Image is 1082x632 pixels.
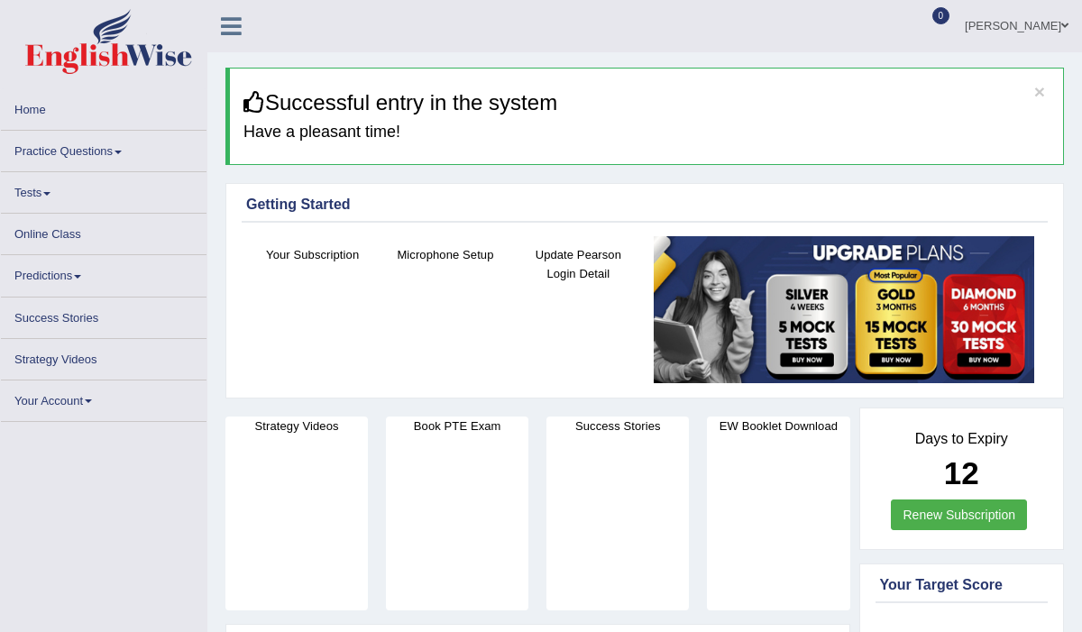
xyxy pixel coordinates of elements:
h4: Days to Expiry [880,431,1044,447]
a: Your Account [1,380,206,416]
h4: EW Booklet Download [707,417,849,435]
h4: Microphone Setup [388,245,502,264]
h4: Update Pearson Login Detail [521,245,636,283]
h4: Book PTE Exam [386,417,528,435]
a: Success Stories [1,298,206,333]
span: 0 [932,7,950,24]
a: Strategy Videos [1,339,206,374]
img: small5.jpg [654,236,1034,383]
a: Renew Subscription [891,499,1027,530]
div: Your Target Score [880,574,1044,596]
a: Tests [1,172,206,207]
h4: Have a pleasant time! [243,124,1050,142]
b: 12 [944,455,979,490]
h3: Successful entry in the system [243,91,1050,114]
h4: Strategy Videos [225,417,368,435]
a: Practice Questions [1,131,206,166]
a: Predictions [1,255,206,290]
h4: Success Stories [546,417,689,435]
button: × [1034,82,1045,101]
a: Online Class [1,214,206,249]
div: Getting Started [246,194,1043,215]
h4: Your Subscription [255,245,370,264]
a: Home [1,89,206,124]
